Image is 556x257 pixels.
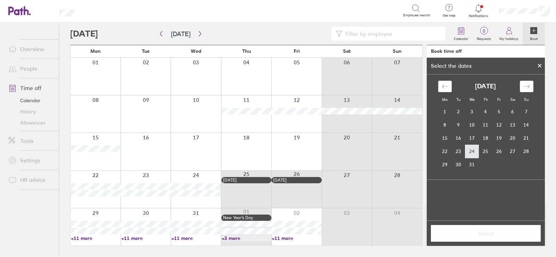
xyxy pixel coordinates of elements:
small: Su [524,97,529,102]
td: Tuesday, December 2, 2025 [452,105,465,118]
div: Search [93,7,111,14]
span: Sat [343,48,351,54]
td: Friday, December 19, 2025 [492,131,506,145]
td: Monday, December 1, 2025 [438,105,452,118]
label: My holidays [495,35,523,41]
a: People [3,62,59,75]
a: +11 more [171,235,221,241]
div: Move forward to switch to the next month. [520,81,533,92]
td: Sunday, December 7, 2025 [520,105,533,118]
td: Sunday, December 28, 2025 [520,145,533,158]
a: Notifications [467,3,490,18]
span: Get help [438,14,460,18]
td: Tuesday, December 30, 2025 [452,158,465,171]
span: Select [436,230,536,236]
a: Allowances [3,117,59,128]
div: Calendar [431,74,541,179]
small: Th [483,97,488,102]
input: Filter by employee [343,27,441,40]
div: Book time off [431,48,462,54]
a: +3 more [222,235,271,241]
td: Monday, December 8, 2025 [438,118,452,131]
td: Monday, December 15, 2025 [438,131,452,145]
a: +11 more [121,235,171,241]
span: Thu [242,48,251,54]
a: +11 more [71,235,121,241]
div: New Year’s Day [223,215,270,220]
a: HR advice [3,173,59,187]
a: My holidays [495,23,523,45]
span: Sun [393,48,402,54]
td: Tuesday, December 16, 2025 [452,131,465,145]
button: [DATE] [165,28,196,40]
td: Saturday, December 13, 2025 [506,118,520,131]
td: Friday, December 12, 2025 [492,118,506,131]
span: Mon [90,48,101,54]
td: Wednesday, December 3, 2025 [465,105,479,118]
td: Wednesday, December 10, 2025 [465,118,479,131]
td: Thursday, December 18, 2025 [479,131,492,145]
small: Sa [510,97,515,102]
td: Thursday, December 25, 2025 [479,145,492,158]
td: Saturday, December 27, 2025 [506,145,520,158]
div: [DATE] [273,178,320,183]
td: Thursday, December 4, 2025 [479,105,492,118]
td: Saturday, December 20, 2025 [506,131,520,145]
td: Sunday, December 21, 2025 [520,131,533,145]
span: Notifications [467,14,490,18]
small: We [469,97,475,102]
td: Friday, December 26, 2025 [492,145,506,158]
a: History [3,106,59,117]
td: Wednesday, December 24, 2025 [465,145,479,158]
a: Calendar [3,95,59,106]
label: Book [526,35,542,41]
span: Fri [294,48,300,54]
td: Tuesday, December 23, 2025 [452,145,465,158]
a: Tools [3,134,59,148]
td: Friday, December 5, 2025 [492,105,506,118]
td: Monday, December 22, 2025 [438,145,452,158]
div: Move backward to switch to the previous month. [438,81,452,92]
small: Mo [442,97,448,102]
strong: [DATE] [475,83,496,90]
a: 0Requests [473,23,495,45]
a: Time off [3,81,59,95]
td: Sunday, December 14, 2025 [520,118,533,131]
td: Thursday, December 11, 2025 [479,118,492,131]
a: Book [523,23,545,45]
td: Wednesday, December 31, 2025 [465,158,479,171]
span: 0 [473,28,495,34]
button: Select [431,225,541,242]
div: [DATE] [223,178,270,183]
small: Tu [456,97,460,102]
a: Settings [3,153,59,167]
td: Saturday, December 6, 2025 [506,105,520,118]
td: Tuesday, December 9, 2025 [452,118,465,131]
span: Wed [191,48,201,54]
a: +11 more [272,235,321,241]
a: Overview [3,42,59,56]
div: Select the dates [427,63,476,69]
span: Employee search [403,13,430,17]
td: Wednesday, December 17, 2025 [465,131,479,145]
small: Fr [497,97,501,102]
a: Calendar [450,23,473,45]
label: Calendar [450,35,473,41]
span: Tue [142,48,150,54]
td: Monday, December 29, 2025 [438,158,452,171]
label: Requests [473,35,495,41]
